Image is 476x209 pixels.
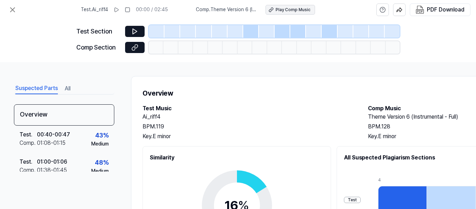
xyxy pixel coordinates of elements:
h2: Test Music [143,104,354,113]
div: Comp . [20,139,37,147]
div: PDF Download [427,5,465,14]
svg: help [379,6,386,13]
h2: Similarity [150,154,324,162]
div: 4 [378,177,427,183]
div: Medium [91,141,109,148]
span: Comp . Theme Version 6 (Instrumental - Full) [196,6,257,13]
div: 48 % [95,158,109,168]
span: Test . Ai_riff4 [81,6,108,13]
div: Comp Section [76,43,121,53]
div: 00:40 - 00:47 [37,130,70,139]
div: BPM. 119 [143,122,354,131]
h2: Ai_riff4 [143,113,354,121]
button: help [376,3,389,16]
div: Test . [20,158,37,166]
div: Key. E minor [143,132,354,141]
div: Play Comp Music [276,7,310,13]
div: 01:00 - 01:06 [37,158,67,166]
div: Test Section [76,27,121,37]
button: PDF Download [414,4,466,16]
img: PDF Download [416,6,424,14]
div: 01:38 - 01:45 [37,166,67,174]
div: 00:00 / 02:45 [136,6,168,13]
div: Test . [20,130,37,139]
div: Test [344,197,361,203]
div: 43 % [95,130,109,141]
button: Suspected Parts [15,83,58,94]
div: Overview [14,104,114,126]
img: share [396,7,402,13]
button: All [65,83,70,94]
div: 01:08 - 01:15 [37,139,66,147]
div: Medium [91,168,109,175]
div: Comp . [20,166,37,174]
button: Play Comp Music [266,5,315,15]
